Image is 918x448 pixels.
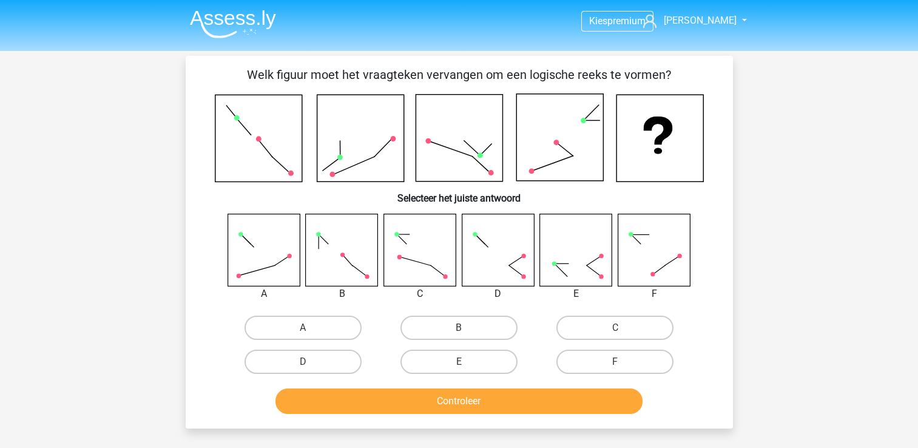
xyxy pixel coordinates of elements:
img: Assessly [190,10,276,38]
label: D [245,350,362,374]
span: premium [607,15,646,27]
div: D [453,287,544,301]
label: F [556,350,673,374]
div: E [530,287,622,301]
button: Controleer [275,389,643,414]
label: E [400,350,518,374]
p: Welk figuur moet het vraagteken vervangen om een logische reeks te vormen? [205,66,714,84]
h6: Selecteer het juiste antwoord [205,183,714,204]
span: [PERSON_NAME] [664,15,737,26]
div: A [218,287,310,301]
div: F [609,287,700,301]
span: Kies [589,15,607,27]
div: B [296,287,388,301]
label: C [556,316,673,340]
a: [PERSON_NAME] [638,13,738,28]
div: C [374,287,466,301]
a: Kiespremium [582,13,653,29]
label: A [245,316,362,340]
label: B [400,316,518,340]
